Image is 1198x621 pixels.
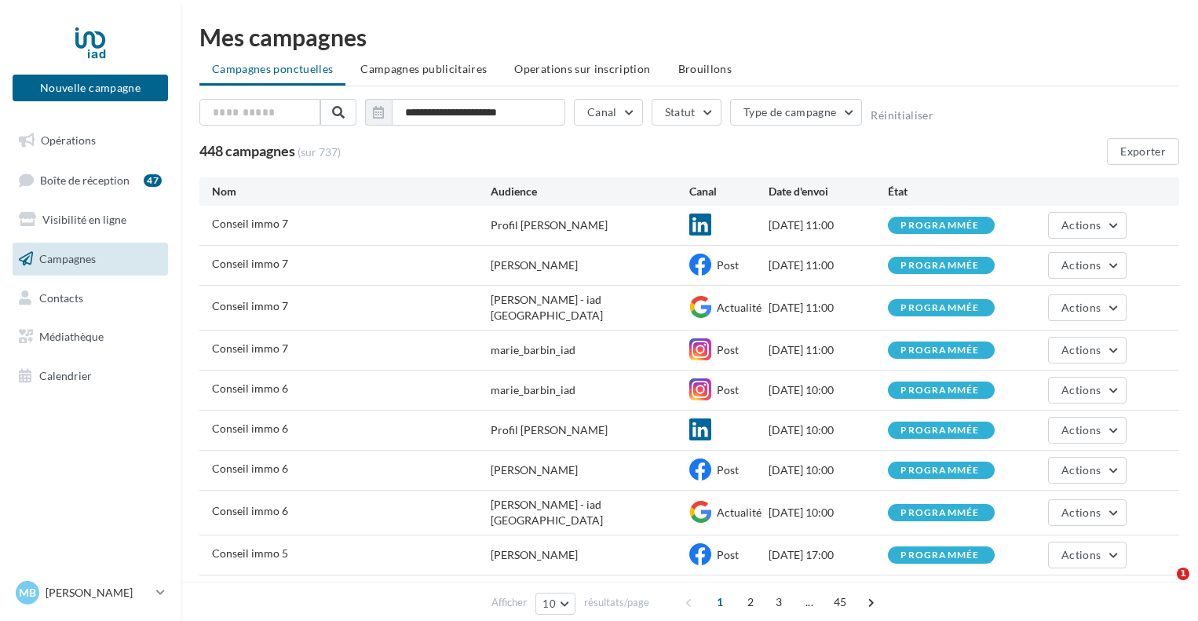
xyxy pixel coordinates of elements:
span: ... [797,590,822,615]
button: Actions [1048,337,1127,363]
div: [PERSON_NAME] - iad [GEOGRAPHIC_DATA] [491,292,689,323]
button: Exporter [1107,138,1179,165]
div: [PERSON_NAME] - iad [GEOGRAPHIC_DATA] [491,497,689,528]
span: Actions [1061,218,1101,232]
button: Actions [1048,212,1127,239]
div: [PERSON_NAME] [491,462,578,478]
span: Conseil immo 6 [212,422,288,435]
span: 3 [766,590,791,615]
span: Afficher [491,595,527,610]
div: Nom [212,184,491,199]
div: programmée [900,385,979,396]
div: programmée [900,426,979,436]
a: Campagnes [9,243,171,276]
span: Calendrier [39,369,92,382]
span: Actions [1061,506,1101,519]
a: Visibilité en ligne [9,203,171,236]
div: [DATE] 10:00 [769,462,888,478]
div: [PERSON_NAME] - iad [GEOGRAPHIC_DATA] [491,582,689,613]
span: Actions [1061,548,1101,561]
span: Operations sur inscription [514,62,650,75]
button: Actions [1048,499,1127,526]
span: Actions [1061,423,1101,437]
span: Brouillons [678,62,732,75]
div: [DATE] 11:00 [769,217,888,233]
span: Post [717,258,739,272]
button: Nouvelle campagne [13,75,168,101]
span: Campagnes publicitaires [360,62,487,75]
div: programmée [900,221,979,231]
span: 10 [542,597,556,610]
span: Actions [1061,383,1101,396]
a: Opérations [9,124,171,157]
div: programmée [900,466,979,476]
div: programmée [900,261,979,271]
div: Mes campagnes [199,25,1179,49]
div: [PERSON_NAME] [491,547,578,563]
button: Actions [1048,417,1127,444]
div: [DATE] 11:00 [769,258,888,273]
span: Post [717,548,739,561]
button: Actions [1048,294,1127,321]
span: 45 [827,590,853,615]
span: Boîte de réception [40,173,130,186]
a: Calendrier [9,360,171,393]
div: [DATE] 10:00 [769,505,888,521]
div: 47 [144,174,162,187]
iframe: Intercom live chat [1145,568,1182,605]
div: marie_barbin_iad [491,342,575,358]
span: Actualité [717,301,762,314]
span: Post [717,463,739,477]
span: Post [717,383,739,396]
span: Actualité [717,506,762,519]
span: Conseil immo 6 [212,462,288,475]
button: Type de campagne [730,99,863,126]
div: programmée [900,550,979,561]
p: [PERSON_NAME] [46,585,150,601]
span: Conseil immo 7 [212,217,288,230]
span: Actions [1061,258,1101,272]
a: MB [PERSON_NAME] [13,578,168,608]
span: Campagnes [39,252,96,265]
span: Conseil immo 6 [212,382,288,395]
div: [DATE] 17:00 [769,547,888,563]
div: [PERSON_NAME] [491,258,578,273]
button: Canal [574,99,643,126]
span: Conseil immo 7 [212,257,288,270]
span: (sur 737) [298,144,341,160]
div: programmée [900,345,979,356]
div: Canal [689,184,769,199]
div: [DATE] 10:00 [769,422,888,438]
span: Post [717,343,739,356]
button: Actions [1048,252,1127,279]
span: Conseil immo 7 [212,342,288,355]
span: 1 [1177,568,1189,580]
span: Visibilité en ligne [42,213,126,226]
span: Conseil immo 5 [212,546,288,560]
div: programmée [900,303,979,313]
a: Médiathèque [9,320,171,353]
button: 10 [535,593,575,615]
span: Médiathèque [39,330,104,343]
button: Actions [1048,377,1127,404]
span: Contacts [39,290,83,304]
div: Audience [491,184,689,199]
span: Conseil immo 6 [212,504,288,517]
a: Boîte de réception47 [9,163,171,197]
span: MB [19,585,36,601]
div: marie_barbin_iad [491,382,575,398]
div: [DATE] 10:00 [769,382,888,398]
div: [DATE] 11:00 [769,342,888,358]
div: programmée [900,508,979,518]
div: État [888,184,1007,199]
span: Conseil immo 7 [212,299,288,312]
span: 1 [707,590,732,615]
span: Opérations [41,133,96,147]
span: 448 campagnes [199,142,295,159]
button: Statut [652,99,721,126]
div: [DATE] 11:00 [769,300,888,316]
button: Réinitialiser [871,109,933,122]
a: Contacts [9,282,171,315]
button: Actions [1048,457,1127,484]
span: 2 [738,590,763,615]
